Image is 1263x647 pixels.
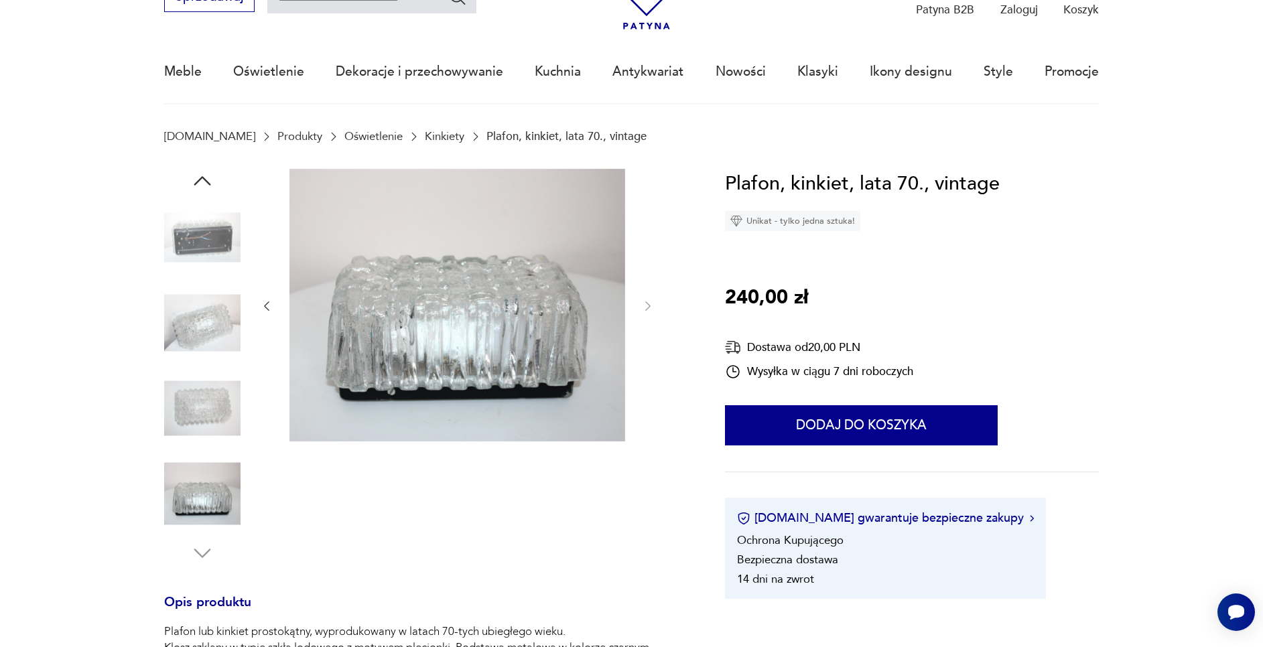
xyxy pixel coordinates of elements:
[797,41,838,102] a: Klasyki
[916,2,974,17] p: Patyna B2B
[486,130,647,143] p: Plafon, kinkiet, lata 70., vintage
[164,597,686,624] h3: Opis produktu
[164,200,241,276] img: Zdjęcie produktu Plafon, kinkiet, lata 70., vintage
[336,41,503,102] a: Dekoracje i przechowywanie
[716,41,766,102] a: Nowości
[164,285,241,361] img: Zdjęcie produktu Plafon, kinkiet, lata 70., vintage
[1000,2,1038,17] p: Zaloguj
[164,370,241,447] img: Zdjęcie produktu Plafon, kinkiet, lata 70., vintage
[737,510,1034,526] button: [DOMAIN_NAME] gwarantuje bezpieczne zakupy
[1063,2,1099,17] p: Koszyk
[233,41,304,102] a: Oświetlenie
[612,41,683,102] a: Antykwariat
[1045,41,1099,102] a: Promocje
[425,130,464,143] a: Kinkiety
[164,130,255,143] a: [DOMAIN_NAME]
[725,405,998,445] button: Dodaj do koszyka
[344,130,403,143] a: Oświetlenie
[870,41,952,102] a: Ikony designu
[725,283,808,313] p: 240,00 zł
[725,339,741,356] img: Ikona dostawy
[725,169,1000,200] h1: Plafon, kinkiet, lata 70., vintage
[725,211,860,231] div: Unikat - tylko jedna sztuka!
[737,552,838,567] li: Bezpieczna dostawa
[725,364,913,380] div: Wysyłka w ciągu 7 dni roboczych
[164,455,241,532] img: Zdjęcie produktu Plafon, kinkiet, lata 70., vintage
[737,512,750,525] img: Ikona certyfikatu
[737,532,844,548] li: Ochrona Kupującego
[725,339,913,356] div: Dostawa od 20,00 PLN
[277,130,322,143] a: Produkty
[984,41,1013,102] a: Style
[1030,515,1034,522] img: Ikona strzałki w prawo
[535,41,581,102] a: Kuchnia
[164,41,202,102] a: Meble
[289,169,625,441] img: Zdjęcie produktu Plafon, kinkiet, lata 70., vintage
[730,215,742,227] img: Ikona diamentu
[737,571,814,587] li: 14 dni na zwrot
[1217,593,1255,631] iframe: Smartsupp widget button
